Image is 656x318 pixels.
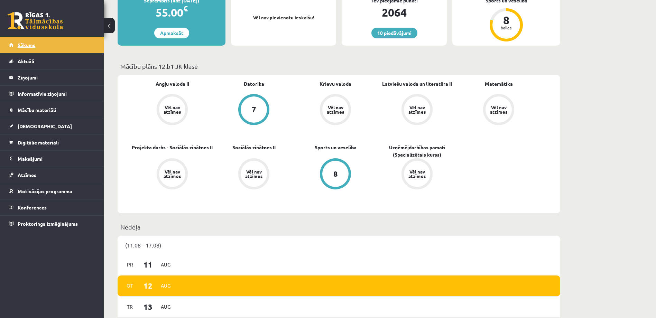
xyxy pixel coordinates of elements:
a: Sākums [9,37,95,53]
a: 7 [213,94,295,127]
a: Angļu valoda II [156,80,189,87]
span: 13 [137,301,159,312]
a: 8 [295,158,376,191]
legend: Maksājumi [18,151,95,167]
a: Matemātika [485,80,513,87]
a: Vēl nav atzīmes [213,158,295,191]
a: Atzīmes [9,167,95,183]
a: Latviešu valoda un literatūra II [382,80,452,87]
span: 11 [137,259,159,270]
div: Vēl nav atzīmes [163,105,182,114]
a: Maksājumi [9,151,95,167]
span: Mācību materiāli [18,107,56,113]
div: 8 [496,15,517,26]
div: 7 [252,106,256,113]
a: Apmaksāt [154,28,189,38]
span: 12 [137,280,159,291]
a: Motivācijas programma [9,183,95,199]
a: Uzņēmējdarbības pamati (Specializētais kurss) [376,144,458,158]
legend: Ziņojumi [18,69,95,85]
a: Vēl nav atzīmes [295,94,376,127]
a: Vēl nav atzīmes [131,158,213,191]
a: Vēl nav atzīmes [376,158,458,191]
div: (11.08 - 17.08) [118,236,560,254]
div: Vēl nav atzīmes [244,169,264,178]
a: Informatīvie ziņojumi [9,86,95,102]
span: Digitālie materiāli [18,139,59,146]
div: 8 [333,170,338,178]
span: Proktoringa izmēģinājums [18,221,78,227]
span: Aktuāli [18,58,34,64]
div: Vēl nav atzīmes [163,169,182,178]
a: Krievu valoda [320,80,351,87]
div: Vēl nav atzīmes [407,169,427,178]
a: 10 piedāvājumi [371,28,417,38]
span: Sākums [18,42,35,48]
a: Proktoringa izmēģinājums [9,216,95,232]
span: Pr [123,259,137,270]
div: Vēl nav atzīmes [407,105,427,114]
legend: Informatīvie ziņojumi [18,86,95,102]
p: Mācību plāns 12.b1 JK klase [120,62,557,71]
a: Datorika [244,80,264,87]
span: Aug [158,280,173,291]
a: [DEMOGRAPHIC_DATA] [9,118,95,134]
span: Aug [158,259,173,270]
span: Tr [123,301,137,312]
a: Vēl nav atzīmes [376,94,458,127]
div: 55.00 [118,4,225,21]
span: Motivācijas programma [18,188,72,194]
span: Ot [123,280,137,291]
a: Aktuāli [9,53,95,69]
a: Mācību materiāli [9,102,95,118]
a: Konferences [9,199,95,215]
span: Atzīmes [18,172,36,178]
a: Ziņojumi [9,69,95,85]
a: Rīgas 1. Tālmācības vidusskola [8,12,63,29]
span: Konferences [18,204,47,211]
div: 2064 [342,4,447,21]
span: [DEMOGRAPHIC_DATA] [18,123,72,129]
span: € [183,3,188,13]
span: Aug [158,301,173,312]
a: Sports un veselība [315,144,357,151]
a: Sociālās zinātnes II [232,144,276,151]
a: Vēl nav atzīmes [131,94,213,127]
div: Vēl nav atzīmes [326,105,345,114]
p: Vēl nav pievienotu ieskaišu! [234,14,333,21]
div: Vēl nav atzīmes [489,105,508,114]
a: Vēl nav atzīmes [458,94,539,127]
a: Projekta darbs - Sociālās zinātnes II [132,144,213,151]
a: Digitālie materiāli [9,134,95,150]
div: balles [496,26,517,30]
p: Nedēļa [120,222,557,232]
